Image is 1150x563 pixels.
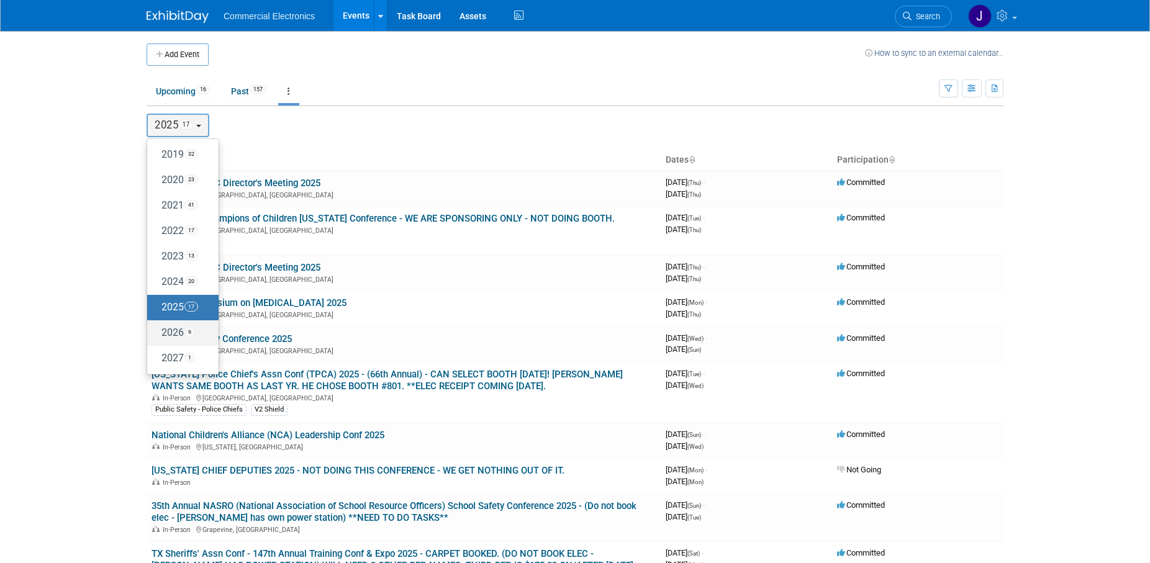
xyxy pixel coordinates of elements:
span: - [703,500,705,510]
span: 17 [184,225,198,235]
button: 202517 [147,114,209,137]
span: 2025 [155,119,193,131]
span: In-Person [163,526,194,534]
span: (Thu) [687,311,701,318]
a: Sort by Participation Type [889,155,895,164]
span: [DATE] [666,477,704,486]
span: [DATE] [666,430,705,439]
img: In-Person Event [152,394,160,400]
span: [DATE] [666,262,705,271]
span: 20 [184,276,198,286]
span: Commercial Electronics [224,11,315,21]
span: In-Person [163,394,194,402]
a: 16th Annual Champions of Children [US_STATE] Conference - WE ARE SPONSORING ONLY - NOT DOING BOOTH. [152,213,615,224]
a: National Children's Alliance (NCA) Leadership Conf 2025 [152,430,384,441]
span: [DATE] [666,178,705,187]
span: 23 [184,174,198,184]
a: Sort by Start Date [689,155,695,164]
a: How to sync to an external calendar... [865,48,1003,58]
span: (Tue) [687,514,701,521]
span: (Wed) [687,443,704,450]
span: (Mon) [687,299,704,306]
span: Committed [837,430,885,439]
span: - [702,548,704,557]
span: Committed [837,178,885,187]
a: Upcoming16 [147,79,219,103]
span: 9 [184,327,195,337]
label: 2026 [153,323,206,343]
span: - [703,178,705,187]
img: In-Person Event [152,479,160,485]
a: Past157 [222,79,276,103]
span: [DATE] [666,333,707,343]
span: - [703,430,705,439]
span: [DATE] [666,189,701,199]
span: [DATE] [666,548,704,557]
div: [GEOGRAPHIC_DATA], [GEOGRAPHIC_DATA] [152,225,656,235]
label: 2021 [153,196,206,216]
a: Search [895,6,952,27]
div: [GEOGRAPHIC_DATA], [GEOGRAPHIC_DATA] [152,274,656,284]
span: (Thu) [687,276,701,282]
a: [US_STATE] CAC Director's Meeting 2025 [152,262,320,273]
a: 35th Annual NASRO (National Association of School Resource Officers) School Safety Conference 202... [152,500,636,523]
span: (Wed) [687,382,704,389]
span: [DATE] [666,213,705,222]
span: [DATE] [666,297,707,307]
div: V2 Shield [251,404,287,415]
span: [DATE] [666,465,707,474]
span: 41 [184,200,198,210]
a: [US_STATE] Police Chief's Assn Conf (TPCA) 2025 - (66th Annual) - CAN SELECT BOOTH [DATE]! [PERSO... [152,369,623,392]
span: [DATE] [666,381,704,390]
span: (Tue) [687,215,701,222]
label: 2025 [153,297,206,318]
label: 2019 [153,145,206,165]
a: [US_STATE] CAC Director's Meeting 2025 [152,178,320,189]
span: - [705,297,707,307]
label: 2027 [153,348,206,369]
span: (Sat) [687,550,700,557]
a: 41st Int'l Symposium on [MEDICAL_DATA] 2025 [152,297,346,309]
span: Search [912,12,940,21]
span: Committed [837,297,885,307]
span: (Sun) [687,346,701,353]
span: (Wed) [687,335,704,342]
span: (Sun) [687,502,701,509]
span: In-Person [163,479,194,487]
span: (Mon) [687,479,704,485]
span: [DATE] [666,225,701,234]
th: Participation [832,150,1003,171]
span: (Thu) [687,179,701,186]
span: Committed [837,548,885,557]
span: 16 [196,85,210,94]
th: Dates [661,150,832,171]
img: In-Person Event [152,526,160,532]
img: Jennifer Roosa [968,4,992,28]
span: [DATE] [666,369,705,378]
span: [DATE] [666,345,701,354]
label: 2024 [153,272,206,292]
div: [GEOGRAPHIC_DATA], [GEOGRAPHIC_DATA] [152,392,656,402]
span: (Tue) [687,371,701,377]
span: (Sun) [687,431,701,438]
span: - [703,262,705,271]
label: 2023 [153,246,206,267]
span: Committed [837,213,885,222]
a: [US_STATE] CHIEF DEPUTIES 2025 - NOT DOING THIS CONFERENCE - WE GET NOTHING OUT OF IT. [152,465,564,476]
span: 157 [250,85,266,94]
span: [DATE] [666,500,705,510]
span: [DATE] [666,441,704,451]
span: 13 [184,251,198,261]
span: [DATE] [666,512,701,521]
div: Public Safety - Police Chiefs [152,404,247,415]
div: [GEOGRAPHIC_DATA], [GEOGRAPHIC_DATA] [152,189,656,199]
th: Event [147,150,661,171]
div: Grapevine, [GEOGRAPHIC_DATA] [152,524,656,534]
span: [DATE] [666,309,701,318]
span: Committed [837,262,885,271]
span: (Thu) [687,191,701,198]
div: [US_STATE], [GEOGRAPHIC_DATA] [152,441,656,451]
a: TX Public Safety Conference 2025 [152,333,292,345]
span: - [705,465,707,474]
label: 2022 [153,221,206,241]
